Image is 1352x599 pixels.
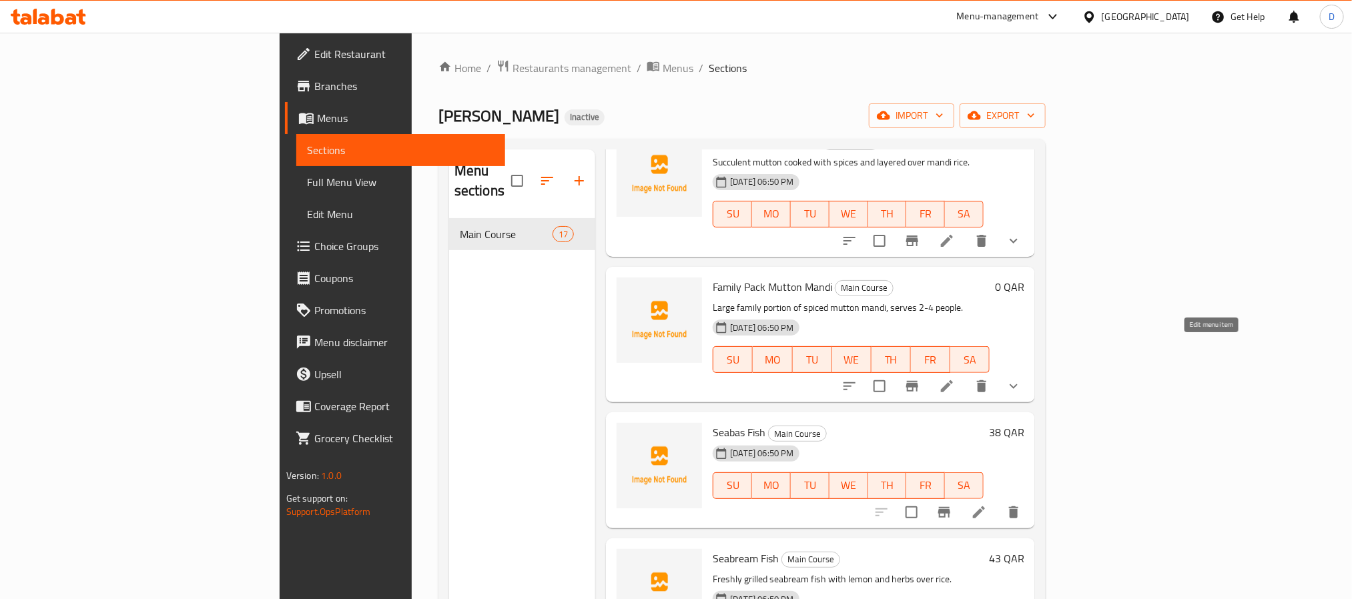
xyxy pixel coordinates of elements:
[285,38,505,70] a: Edit Restaurant
[945,472,984,499] button: SA
[950,476,978,495] span: SA
[950,204,978,223] span: SA
[709,60,747,76] span: Sections
[971,504,987,520] a: Edit menu item
[460,226,553,242] div: Main Course
[868,472,907,499] button: TH
[296,198,505,230] a: Edit Menu
[713,154,984,171] p: Succulent mutton cooked with spices and layered over mandi rice.
[296,166,505,198] a: Full Menu View
[829,472,868,499] button: WE
[296,134,505,166] a: Sections
[1102,9,1190,24] div: [GEOGRAPHIC_DATA]
[906,201,945,227] button: FR
[898,498,926,526] span: Select to update
[896,370,928,402] button: Branch-specific-item
[713,201,752,227] button: SU
[713,548,779,568] span: Seabream Fish
[757,476,785,495] span: MO
[874,204,902,223] span: TH
[285,70,505,102] a: Branches
[960,103,1046,128] button: export
[829,201,868,227] button: WE
[877,350,906,370] span: TH
[307,142,494,158] span: Sections
[637,60,641,76] li: /
[998,370,1030,402] button: show more
[531,165,563,197] span: Sort sections
[438,101,559,131] span: [PERSON_NAME]
[713,277,832,297] span: Family Pack Mutton Mandi
[699,60,703,76] li: /
[314,238,494,254] span: Choice Groups
[781,552,840,568] div: Main Course
[956,350,984,370] span: SA
[719,204,747,223] span: SU
[314,78,494,94] span: Branches
[970,107,1035,124] span: export
[939,233,955,249] a: Edit menu item
[713,299,990,316] p: Large family portion of spiced mutton mandi, serves 2-4 people.
[833,225,866,257] button: sort-choices
[713,422,765,442] span: Seabas Fish
[835,204,863,223] span: WE
[866,227,894,255] span: Select to update
[928,496,960,528] button: Branch-specific-item
[553,228,573,241] span: 17
[998,496,1030,528] button: delete
[753,346,792,373] button: MO
[758,350,787,370] span: MO
[563,165,595,197] button: Add section
[796,476,824,495] span: TU
[449,213,596,255] nav: Menu sections
[285,294,505,326] a: Promotions
[782,552,839,567] span: Main Course
[285,358,505,390] a: Upsell
[791,472,829,499] button: TU
[957,9,1039,25] div: Menu-management
[966,370,998,402] button: delete
[307,206,494,222] span: Edit Menu
[725,322,799,334] span: [DATE] 06:50 PM
[874,476,902,495] span: TH
[989,549,1024,568] h6: 43 QAR
[617,131,702,217] img: Mutton Mandi/Majboos
[757,204,785,223] span: MO
[768,426,827,442] div: Main Course
[995,277,1024,296] h6: 0 QAR
[989,131,1024,150] h6: 25 QAR
[1329,9,1335,24] span: D
[314,334,494,350] span: Menu disclaimer
[950,346,990,373] button: SA
[317,110,494,126] span: Menus
[286,467,319,484] span: Version:
[565,109,605,125] div: Inactive
[872,346,911,373] button: TH
[286,503,371,520] a: Support.OpsPlatform
[752,201,791,227] button: MO
[285,230,505,262] a: Choice Groups
[835,280,894,296] div: Main Course
[285,390,505,422] a: Coverage Report
[314,270,494,286] span: Coupons
[798,350,827,370] span: TU
[725,175,799,188] span: [DATE] 06:50 PM
[945,201,984,227] button: SA
[285,262,505,294] a: Coupons
[713,346,753,373] button: SU
[321,467,342,484] span: 1.0.0
[796,204,824,223] span: TU
[713,571,984,588] p: Freshly grilled seabream fish with lemon and herbs over rice.
[496,59,631,77] a: Restaurants management
[832,346,872,373] button: WE
[769,426,826,442] span: Main Course
[285,326,505,358] a: Menu disclaimer
[1006,233,1022,249] svg: Show Choices
[906,472,945,499] button: FR
[869,103,954,128] button: import
[998,225,1030,257] button: show more
[837,350,866,370] span: WE
[911,346,950,373] button: FR
[503,167,531,195] span: Select all sections
[896,225,928,257] button: Branch-specific-item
